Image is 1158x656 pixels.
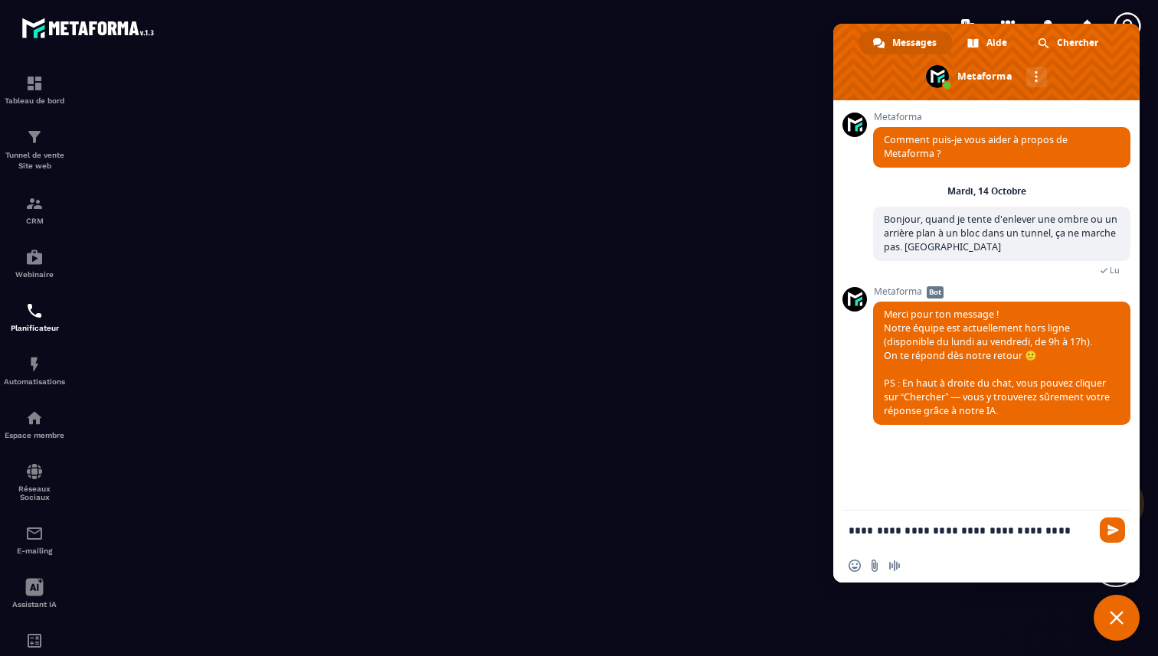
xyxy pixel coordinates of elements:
[25,524,44,543] img: email
[1026,67,1047,87] div: Autres canaux
[4,566,65,620] a: Assistant IA
[859,31,952,54] div: Messages
[4,485,65,501] p: Réseaux Sociaux
[1094,595,1140,641] div: Fermer le chat
[986,31,1007,54] span: Aide
[4,344,65,397] a: automationsautomationsAutomatisations
[954,31,1022,54] div: Aide
[4,63,65,116] a: formationformationTableau de bord
[25,409,44,427] img: automations
[869,560,881,572] span: Envoyer un fichier
[25,248,44,266] img: automations
[25,74,44,93] img: formation
[1057,31,1098,54] span: Chercher
[927,286,944,299] span: Bot
[4,217,65,225] p: CRM
[888,560,901,572] span: Message audio
[25,194,44,213] img: formation
[4,600,65,609] p: Assistant IA
[25,355,44,374] img: automations
[4,547,65,555] p: E-mailing
[849,524,1091,537] textarea: Entrez votre message...
[884,213,1117,253] span: Bonjour, quand je tente d'enlever une ombre ou un arrière plan à un bloc dans un tunnel, ça ne ma...
[873,286,1130,297] span: Metaforma
[4,451,65,513] a: social-networksocial-networkRéseaux Sociaux
[1024,31,1114,54] div: Chercher
[1100,517,1125,543] span: Envoyer
[947,187,1026,196] div: Mardi, 14 Octobre
[849,560,861,572] span: Insérer un emoji
[4,377,65,386] p: Automatisations
[25,462,44,481] img: social-network
[884,133,1068,160] span: Comment puis-je vous aider à propos de Metaforma ?
[4,96,65,105] p: Tableau de bord
[884,308,1110,417] span: Merci pour ton message ! Notre équipe est actuellement hors ligne (disponible du lundi au vendred...
[4,183,65,237] a: formationformationCRM
[25,128,44,146] img: formation
[21,14,159,42] img: logo
[892,31,937,54] span: Messages
[4,324,65,332] p: Planificateur
[4,431,65,439] p: Espace membre
[1110,265,1120,276] span: Lu
[4,270,65,279] p: Webinaire
[4,237,65,290] a: automationsautomationsWebinaire
[873,112,1130,122] span: Metaforma
[4,150,65,171] p: Tunnel de vente Site web
[25,632,44,650] img: accountant
[4,397,65,451] a: automationsautomationsEspace membre
[4,513,65,566] a: emailemailE-mailing
[4,116,65,183] a: formationformationTunnel de vente Site web
[4,290,65,344] a: schedulerschedulerPlanificateur
[25,302,44,320] img: scheduler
